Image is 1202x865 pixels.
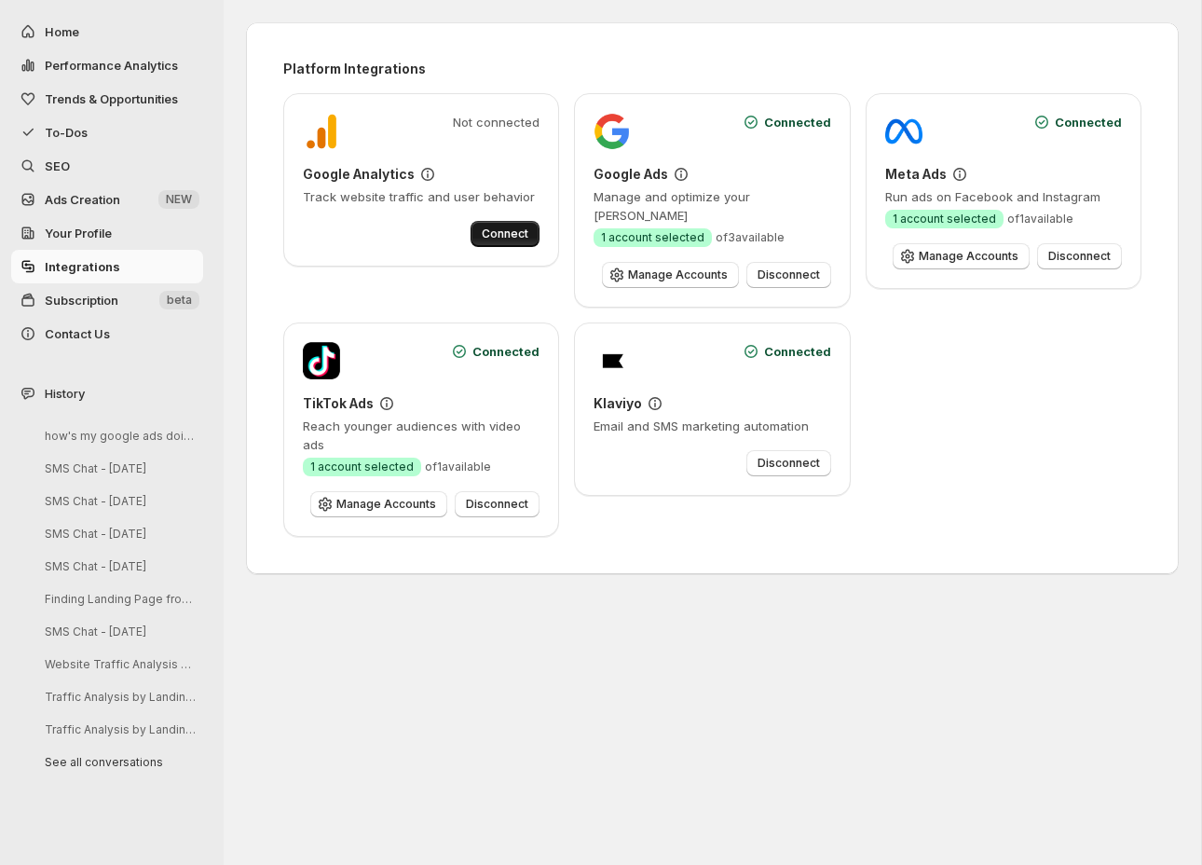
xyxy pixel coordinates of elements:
[885,187,1122,206] p: Run ads on Facebook and Instagram
[11,82,203,116] button: Trends & Opportunities
[303,342,340,379] img: TikTok Ads logo
[45,326,110,341] span: Contact Us
[30,487,207,515] button: SMS Chat - [DATE]
[11,116,203,149] button: To-Dos
[167,293,192,308] span: beta
[11,283,203,317] button: Subscription
[303,187,540,206] p: Track website traffic and user behavior
[45,384,85,403] span: History
[30,650,207,679] button: Website Traffic Analysis by Landing Page
[466,497,528,512] span: Disconnect
[758,268,820,282] span: Disconnect
[1037,243,1122,269] button: Disconnect
[11,216,203,250] a: Your Profile
[30,552,207,581] button: SMS Chat - [DATE]
[30,682,207,711] button: Traffic Analysis by Landing Page
[303,165,415,184] h3: Google Analytics
[919,249,1018,264] span: Manage Accounts
[885,113,922,150] img: Meta Ads logo
[11,250,203,283] a: Integrations
[45,226,112,240] span: Your Profile
[45,259,120,274] span: Integrations
[425,460,491,474] span: of 1 available
[453,113,540,131] span: Not connected
[30,748,207,776] button: See all conversations
[45,192,120,207] span: Ads Creation
[594,165,668,184] h3: Google Ads
[455,491,540,517] button: Disconnect
[45,58,178,73] span: Performance Analytics
[893,243,1030,269] button: Manage Accounts
[594,417,830,435] p: Email and SMS marketing automation
[11,15,203,48] button: Home
[283,60,1141,78] h2: Platform Integrations
[336,497,436,512] span: Manage Accounts
[482,227,528,241] span: Connect
[716,230,785,245] span: of 3 available
[594,342,631,379] img: Klaviyo logo
[594,394,642,413] h3: Klaviyo
[1048,249,1111,264] span: Disconnect
[11,149,203,183] a: SEO
[601,230,704,245] span: 1 account selected
[30,421,207,450] button: how's my google ads doing [DATE]?
[746,262,831,288] button: Disconnect
[471,221,540,247] button: Connect
[594,187,830,225] p: Manage and optimize your [PERSON_NAME]
[303,394,374,413] h3: TikTok Ads
[310,491,447,517] button: Manage Accounts
[45,293,118,308] span: Subscription
[594,113,631,150] img: Google Ads logo
[30,584,207,613] button: Finding Landing Page from Hootsuite Blog
[303,113,340,150] img: Google Analytics logo
[30,715,207,744] button: Traffic Analysis by Landing Page
[1007,212,1073,227] span: of 1 available
[628,268,728,282] span: Manage Accounts
[11,48,203,82] button: Performance Analytics
[30,454,207,483] button: SMS Chat - [DATE]
[166,192,192,207] span: NEW
[885,165,947,184] h3: Meta Ads
[30,617,207,646] button: SMS Chat - [DATE]
[310,460,414,474] span: 1 account selected
[45,91,178,106] span: Trends & Opportunities
[758,456,820,471] span: Disconnect
[472,342,540,361] span: Connected
[764,342,831,361] span: Connected
[45,158,70,173] span: SEO
[45,125,88,140] span: To-Dos
[45,24,79,39] span: Home
[893,212,996,227] span: 1 account selected
[602,262,739,288] button: Manage Accounts
[30,519,207,548] button: SMS Chat - [DATE]
[764,113,831,131] span: Connected
[746,450,831,476] button: Disconnect
[1055,113,1122,131] span: Connected
[303,417,540,454] p: Reach younger audiences with video ads
[11,317,203,350] button: Contact Us
[11,183,203,216] button: Ads Creation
